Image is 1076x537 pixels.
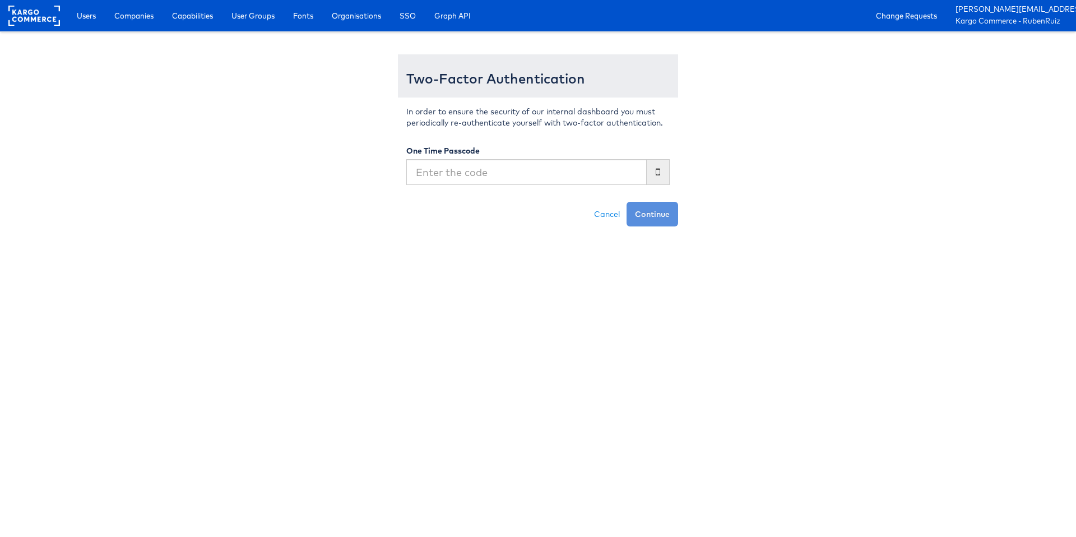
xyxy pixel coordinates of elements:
a: Fonts [285,6,322,26]
a: Graph API [426,6,479,26]
input: Enter the code [406,159,647,185]
span: Organisations [332,10,381,21]
a: [PERSON_NAME][EMAIL_ADDRESS][PERSON_NAME][DOMAIN_NAME] [956,4,1068,16]
button: Continue [627,202,678,226]
span: Capabilities [172,10,213,21]
a: Organisations [323,6,389,26]
a: Users [68,6,104,26]
span: Graph API [434,10,471,21]
a: Companies [106,6,162,26]
a: Kargo Commerce - RubenRuiz [956,16,1068,27]
a: Capabilities [164,6,221,26]
span: Companies [114,10,154,21]
a: Cancel [587,202,627,226]
span: Fonts [293,10,313,21]
a: User Groups [223,6,283,26]
label: One Time Passcode [406,145,480,156]
a: SSO [391,6,424,26]
h3: Two-Factor Authentication [406,71,670,86]
a: Change Requests [868,6,945,26]
span: User Groups [231,10,275,21]
p: In order to ensure the security of our internal dashboard you must periodically re-authenticate y... [406,106,670,128]
span: Users [77,10,96,21]
span: SSO [400,10,416,21]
